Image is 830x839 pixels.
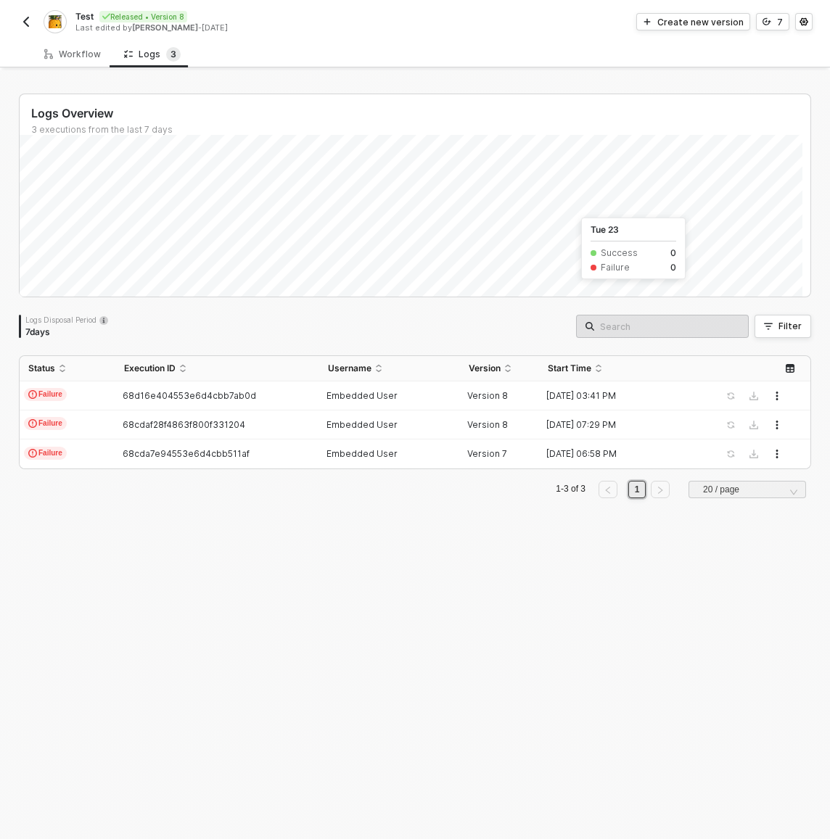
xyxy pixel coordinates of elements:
[554,481,588,498] li: 1-3 of 3
[628,481,646,498] li: 1
[123,419,245,430] span: 68cdaf28f4863f800f331204
[596,481,620,498] li: Previous Page
[25,315,108,325] div: Logs Disposal Period
[49,15,61,28] img: integration-icon
[24,417,67,430] span: Failure
[697,482,797,497] input: Page Size
[24,388,67,401] span: Failure
[539,448,697,460] div: [DATE] 06:58 PM
[170,49,176,59] span: 3
[75,10,94,22] span: Test
[539,356,709,381] th: Start Time
[75,22,414,33] div: Last edited by - [DATE]
[28,390,37,399] span: icon-exclamation
[124,363,176,374] span: Execution ID
[778,321,802,332] div: Filter
[319,356,461,381] th: Username
[548,363,591,374] span: Start Time
[604,486,612,495] span: left
[31,106,810,121] div: Logs Overview
[467,448,507,459] span: Version 7
[467,419,508,430] span: Version 8
[467,390,508,401] span: Version 8
[786,364,794,373] span: icon-table
[328,363,371,374] span: Username
[115,356,319,381] th: Execution ID
[657,16,744,28] div: Create new version
[656,486,665,495] span: right
[643,17,652,26] span: icon-play
[703,479,797,500] span: 20 / page
[649,481,672,498] li: Next Page
[123,448,250,459] span: 68cda7e94553e6d4cbb511af
[28,449,37,458] span: icon-exclamation
[123,390,256,401] span: 68d16e404553e6d4cbb7ab0d
[326,448,398,459] span: Embedded User
[20,356,115,381] th: Status
[28,363,55,374] span: Status
[763,17,771,26] span: icon-versioning
[460,356,539,381] th: Version
[24,447,67,460] span: Failure
[689,481,806,504] div: Page Size
[800,17,808,26] span: icon-settings
[539,419,697,431] div: [DATE] 07:29 PM
[31,124,810,136] div: 3 executions from the last 7 days
[539,390,697,402] div: [DATE] 03:41 PM
[599,481,617,498] button: left
[28,419,37,428] span: icon-exclamation
[132,22,198,33] span: [PERSON_NAME]
[600,318,739,334] input: Search
[326,390,398,401] span: Embedded User
[44,49,101,60] div: Workflow
[777,16,783,28] div: 7
[99,11,187,22] div: Released • Version 8
[124,47,181,62] div: Logs
[20,16,32,28] img: back
[630,482,644,497] a: 1
[756,13,789,30] button: 7
[166,47,181,62] sup: 3
[25,326,108,338] div: 7 days
[636,13,750,30] button: Create new version
[469,363,501,374] span: Version
[17,13,35,30] button: back
[326,419,398,430] span: Embedded User
[755,315,811,338] button: Filter
[651,481,670,498] button: right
